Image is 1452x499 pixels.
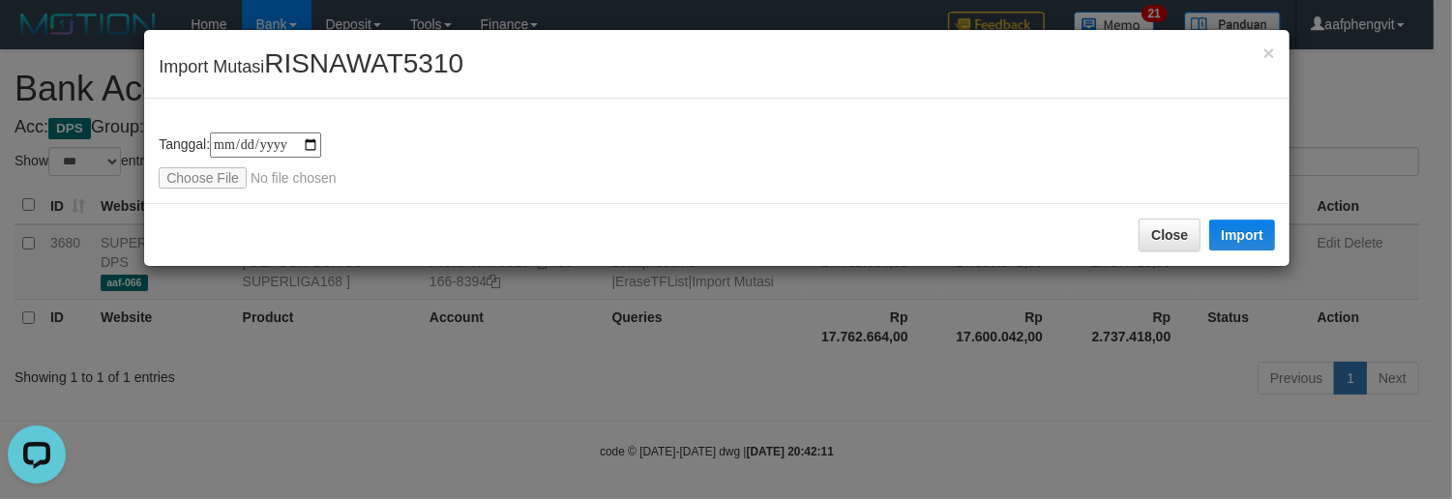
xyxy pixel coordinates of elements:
span: Import Mutasi [159,57,463,76]
span: RISNAWAT5310 [264,48,463,78]
span: × [1263,42,1275,64]
button: Import [1209,220,1275,250]
button: Close [1139,219,1200,251]
button: Close [1263,43,1275,63]
button: Open LiveChat chat widget [8,8,66,66]
div: Tanggal: [159,132,1275,189]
